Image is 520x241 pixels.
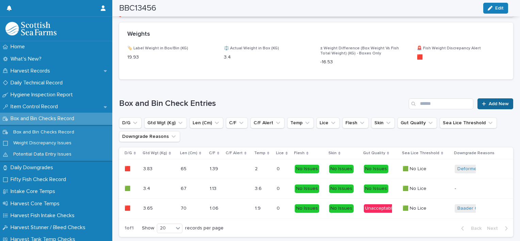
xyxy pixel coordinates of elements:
[8,176,71,183] p: Fifty Fish Check Record
[397,117,437,128] button: Gut Quality
[143,204,154,211] p: 3.65
[254,149,265,157] p: Temp
[119,220,139,237] p: 1 of 1
[210,204,220,211] p: 1.06
[181,204,188,211] p: 70
[294,149,305,157] p: Flesh
[456,225,484,231] button: Back
[277,204,281,211] p: 0
[255,184,263,192] p: 3.6
[8,200,65,207] p: Harvest Core Temps
[409,98,473,109] input: Search
[295,184,319,193] div: No Issues
[125,149,132,157] p: D/G
[440,117,497,128] button: Sea Lice Threshold
[364,184,388,193] div: No Issues
[457,166,480,172] a: Deformed
[329,184,354,193] div: No Issues
[403,184,428,192] p: 🟩 No Lice
[143,165,154,172] p: 3.83
[8,212,80,219] p: Harvest Fish Intake Checks
[8,140,77,146] p: Weight Discrepancy Issues
[8,164,59,171] p: Daily Downgrades
[119,99,406,109] h1: Box and Bin Check Entries
[316,117,340,128] button: Lice
[210,165,220,172] p: 1.39
[8,68,55,74] p: Harvest Records
[277,165,281,172] p: 0
[8,151,77,157] p: Potential Data Entry Issues
[127,31,150,38] h2: Weights
[119,131,180,142] button: Downgrade Reasons
[125,184,132,192] p: 🟩
[144,117,187,128] button: Gtd Wgt (Kg)
[487,226,502,231] span: Next
[363,149,385,157] p: Gut Quality
[224,54,312,61] p: 3.4
[8,115,80,122] p: Box and Bin Checks Record
[287,117,314,128] button: Temp
[8,92,78,98] p: Hygiene Inspection Report
[119,3,156,13] h2: BBC13456
[119,179,513,199] tr: 🟩🟩 3.43.4 6767 1.131.13 3.63.6 00 No IssuesNo IssuesNo Issues🟩 No Lice🟩 No Lice -
[181,165,188,172] p: 65
[181,184,188,192] p: 67
[8,56,47,62] p: What's New?
[180,149,197,157] p: Len (Cm)
[185,225,224,231] p: records per page
[190,117,223,128] button: Len (Cm)
[8,103,63,110] p: Item Control Record
[295,165,319,173] div: No Issues
[210,184,218,192] p: 1.13
[328,149,337,157] p: Skin
[364,204,396,213] div: Unacceptable
[8,129,80,135] p: Box and Bin Checks Record
[226,149,243,157] p: C/F Alert
[255,165,259,172] p: 2
[417,46,481,50] span: 🚨 Fish Weight Discrepancy Alert
[371,117,395,128] button: Skin
[417,54,505,61] p: 🟥
[364,165,388,173] div: No Issues
[467,226,482,231] span: Back
[403,204,428,211] p: 🟩 No Lice
[320,46,399,55] span: ± Weight Difference (Box Weight Vs Fish Total Weight) (KG) - Boxes Only
[8,224,91,231] p: Harvest Stunner / Bleed Checks
[276,149,284,157] p: Lice
[255,204,262,211] p: 1.9
[329,204,354,213] div: No Issues
[489,101,509,106] span: Add New
[402,149,439,157] p: Sea Lice Threshold
[209,149,215,157] p: C/F
[484,225,513,231] button: Next
[342,117,369,128] button: Flesh
[125,165,132,172] p: 🟥
[127,46,188,50] span: 🏷️ Label Weight in Box/Bin (KG)
[295,204,319,213] div: No Issues
[127,54,216,61] p: 19.93
[483,3,508,14] button: Edit
[329,165,354,173] div: No Issues
[495,6,504,11] span: Edit
[8,188,61,195] p: Intake Core Temps
[477,98,513,109] a: Add New
[226,117,248,128] button: C/F
[455,186,483,192] p: -
[143,184,151,192] p: 3.4
[157,225,174,232] div: 20
[277,184,281,192] p: 0
[125,204,132,211] p: 🟥
[250,117,285,128] button: C/F Alert
[5,22,56,35] img: mMrefqRFQpe26GRNOUkG
[454,149,494,157] p: Downgrade Reasons
[403,165,428,172] p: 🟩 No Lice
[119,117,142,128] button: D/G
[8,44,30,50] p: Home
[119,159,513,179] tr: 🟥🟥 3.833.83 6565 1.391.39 22 00 No IssuesNo IssuesNo Issues🟩 No Lice🟩 No Lice Deformed
[224,46,279,50] span: ⚖️ Actual Weight in Box (KG)
[457,206,507,211] a: Baader Cuts / Damage
[8,80,68,86] p: Daily Technical Record
[320,59,409,66] p: -16.53
[142,225,154,231] p: Show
